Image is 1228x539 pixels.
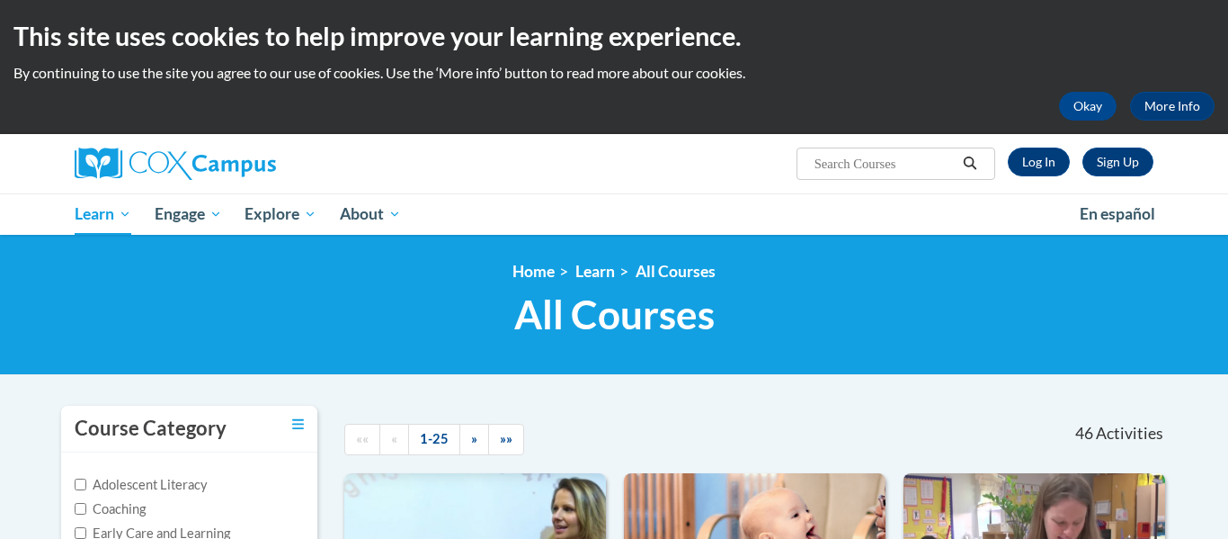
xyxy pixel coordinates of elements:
span: 46 [1075,424,1093,444]
a: Cox Campus [75,148,416,180]
a: Previous [379,424,409,455]
img: Cox Campus [75,148,276,180]
span: »» [500,431,512,446]
button: Okay [1059,92,1117,121]
span: About [340,203,401,225]
label: Adolescent Literacy [75,475,208,495]
a: Log In [1008,148,1070,176]
a: End [488,424,524,455]
input: Checkbox for Options [75,527,86,539]
span: Activities [1096,424,1163,444]
a: Home [512,262,555,281]
a: About [328,193,413,235]
span: « [391,431,397,446]
a: Toggle collapse [292,415,304,435]
input: Search Courses [813,153,957,175]
h3: Course Category [75,415,227,443]
span: Engage [155,203,222,225]
span: «« [356,431,369,446]
a: Explore [233,193,328,235]
a: Engage [143,193,234,235]
a: Learn [575,262,615,281]
input: Checkbox for Options [75,503,86,515]
a: Begining [344,424,380,455]
p: By continuing to use the site you agree to our use of cookies. Use the ‘More info’ button to read... [13,63,1215,83]
a: More Info [1130,92,1215,121]
span: All Courses [514,291,715,338]
span: Learn [75,203,131,225]
a: En español [1068,195,1167,233]
a: Learn [63,193,143,235]
span: En español [1080,204,1155,223]
div: Main menu [48,193,1180,235]
a: Next [459,424,489,455]
a: All Courses [636,262,716,281]
button: Search [957,153,983,175]
a: Register [1082,148,1153,176]
input: Checkbox for Options [75,479,86,490]
span: » [471,431,477,446]
span: Explore [245,203,316,225]
h2: This site uses cookies to help improve your learning experience. [13,18,1215,54]
label: Coaching [75,499,146,519]
a: 1-25 [408,424,460,455]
